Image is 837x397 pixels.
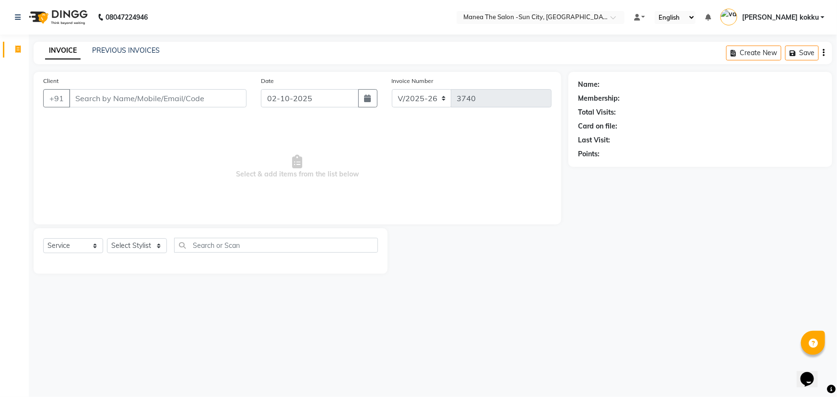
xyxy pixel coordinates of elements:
[578,121,617,131] div: Card on file:
[797,359,827,387] iframe: chat widget
[785,46,819,60] button: Save
[43,77,59,85] label: Client
[578,107,616,117] div: Total Visits:
[392,77,434,85] label: Invoice Number
[742,12,819,23] span: [PERSON_NAME] kokku
[726,46,781,60] button: Create New
[261,77,274,85] label: Date
[720,9,737,25] img: vamsi kokku
[578,149,600,159] div: Points:
[174,238,378,253] input: Search or Scan
[45,42,81,59] a: INVOICE
[578,135,610,145] div: Last Visit:
[578,93,620,104] div: Membership:
[69,89,247,107] input: Search by Name/Mobile/Email/Code
[106,4,148,31] b: 08047224946
[43,89,70,107] button: +91
[578,80,600,90] div: Name:
[92,46,160,55] a: PREVIOUS INVOICES
[43,119,552,215] span: Select & add items from the list below
[24,4,90,31] img: logo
